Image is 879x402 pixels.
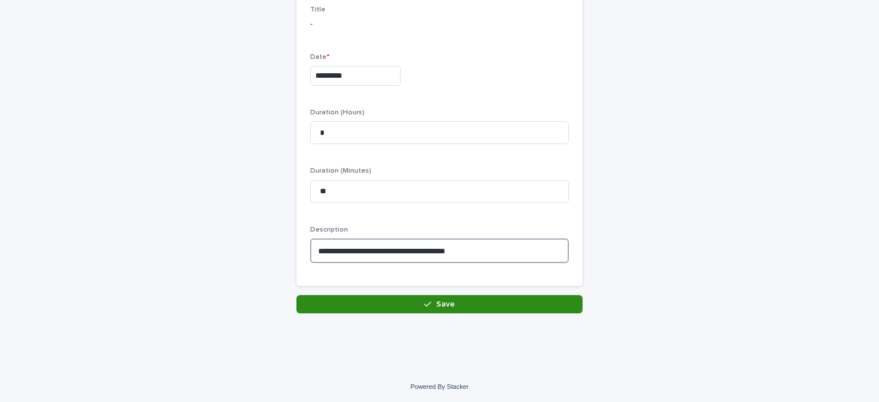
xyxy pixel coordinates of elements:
span: Date [310,54,330,61]
span: Save [436,300,455,308]
button: Save [296,295,583,313]
span: Duration (Minutes) [310,168,371,174]
a: Powered By Stacker [410,383,468,390]
span: Duration (Hours) [310,109,365,116]
span: Title [310,6,326,13]
p: - [310,18,569,30]
span: Description [310,226,348,233]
